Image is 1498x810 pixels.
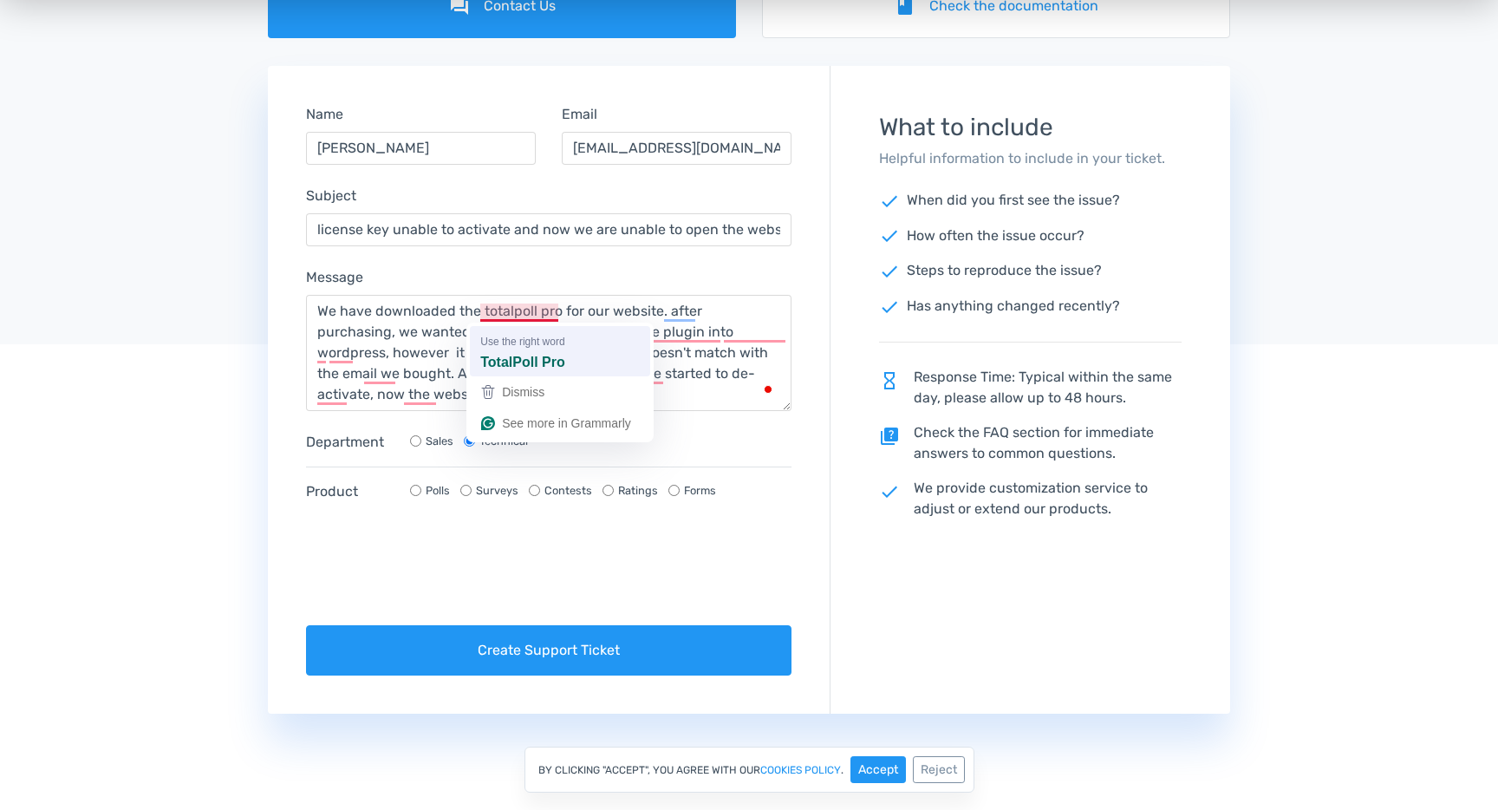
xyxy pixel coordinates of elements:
span: check [879,297,900,317]
label: Subject [306,186,356,206]
p: Has anything changed recently? [879,296,1182,317]
input: Email... [562,132,791,165]
p: When did you first see the issue? [879,190,1182,212]
label: Message [306,267,363,288]
label: Product [306,481,393,502]
p: Check the FAQ section for immediate answers to common questions. [879,422,1182,464]
label: Department [306,432,393,453]
div: By clicking "Accept", you agree with our . [524,747,974,793]
p: Helpful information to include in your ticket. [879,148,1182,169]
input: Name... [306,132,536,165]
label: Polls [426,482,450,499]
p: Steps to reproduce the issue? [879,260,1182,282]
input: Subject... [306,213,791,246]
span: check [879,481,900,502]
iframe: To enrich screen reader interactions, please activate Accessibility in Grammarly extension settings [306,537,570,604]
span: quiz [879,426,900,447]
a: cookies policy [760,765,841,775]
p: How often the issue occur? [879,225,1182,247]
span: check [879,261,900,282]
label: Forms [684,482,716,499]
button: Create Support Ticket [306,625,791,676]
span: hourglass_empty [879,370,900,391]
label: Name [306,104,343,125]
label: Sales [426,433,453,449]
button: Accept [850,756,906,783]
button: Reject [913,756,965,783]
span: check [879,191,900,212]
p: We provide customization service to adjust or extend our products. [879,478,1182,519]
p: Response Time: Typical within the same day, please allow up to 48 hours. [879,367,1182,408]
h3: What to include [879,114,1182,141]
textarea: To enrich screen reader interactions, please activate Accessibility in Grammarly extension settings [306,295,791,411]
label: Ratings [618,482,658,499]
label: Email [562,104,597,125]
label: Contests [544,482,592,499]
label: Surveys [476,482,518,499]
span: check [879,225,900,246]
